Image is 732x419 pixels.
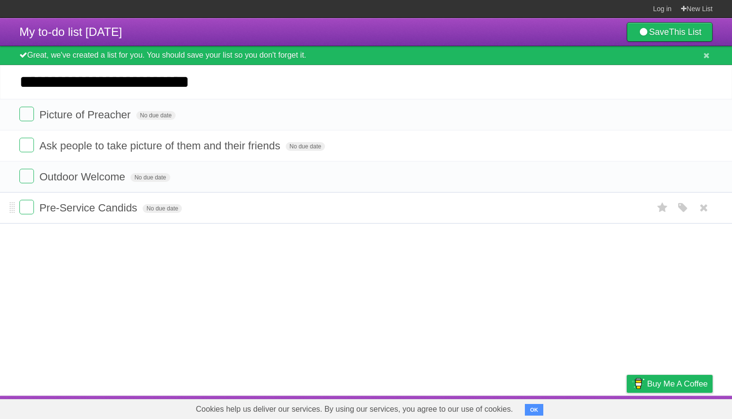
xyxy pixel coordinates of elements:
[614,398,639,417] a: Privacy
[19,107,34,121] label: Done
[498,398,518,417] a: About
[39,140,283,152] span: Ask people to take picture of them and their friends
[39,202,140,214] span: Pre-Service Candids
[19,200,34,214] label: Done
[581,398,602,417] a: Terms
[530,398,569,417] a: Developers
[19,138,34,152] label: Done
[19,25,122,38] span: My to-do list [DATE]
[627,22,713,42] a: SaveThis List
[653,200,672,216] label: Star task
[39,109,133,121] span: Picture of Preacher
[186,400,523,419] span: Cookies help us deliver our services. By using our services, you agree to our use of cookies.
[286,142,325,151] span: No due date
[143,204,182,213] span: No due date
[627,375,713,393] a: Buy me a coffee
[651,398,713,417] a: Suggest a feature
[39,171,128,183] span: Outdoor Welcome
[669,27,701,37] b: This List
[136,111,176,120] span: No due date
[19,169,34,183] label: Done
[647,375,708,392] span: Buy me a coffee
[632,375,645,392] img: Buy me a coffee
[525,404,544,416] button: OK
[130,173,170,182] span: No due date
